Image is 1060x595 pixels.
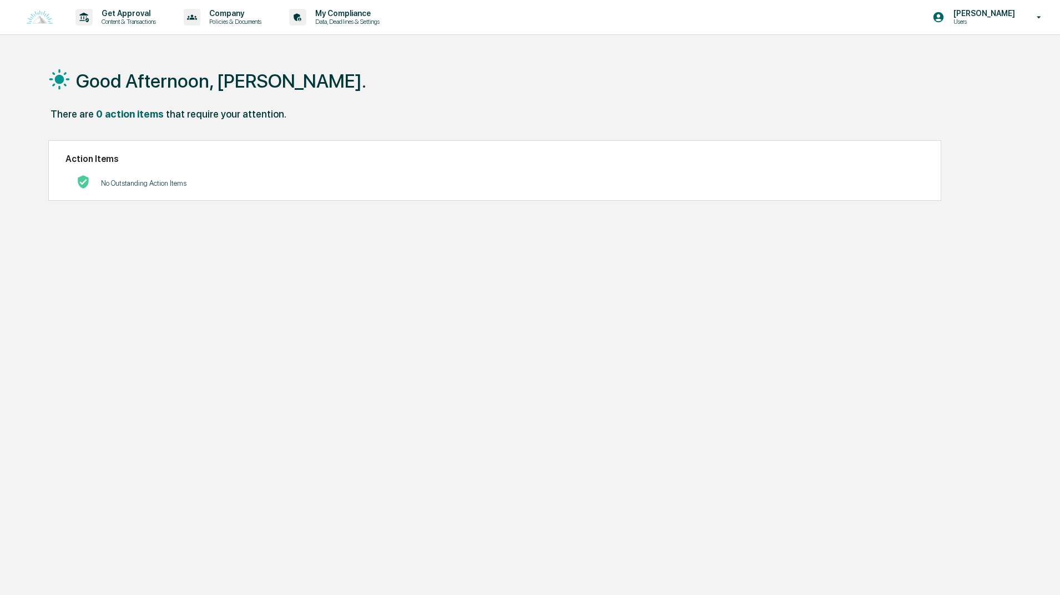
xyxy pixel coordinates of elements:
p: Data, Deadlines & Settings [306,18,385,26]
p: Get Approval [93,9,161,18]
img: logo [27,10,53,25]
img: No Actions logo [77,175,90,189]
p: No Outstanding Action Items [101,179,186,187]
p: Content & Transactions [93,18,161,26]
p: [PERSON_NAME] [945,9,1021,18]
div: There are [51,108,94,120]
p: Policies & Documents [200,18,267,26]
p: My Compliance [306,9,385,18]
div: 0 action items [96,108,164,120]
p: Company [200,9,267,18]
p: Users [945,18,1021,26]
div: that require your attention. [166,108,286,120]
h2: Action Items [65,154,924,164]
h1: Good Afternoon, [PERSON_NAME]. [76,70,366,92]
